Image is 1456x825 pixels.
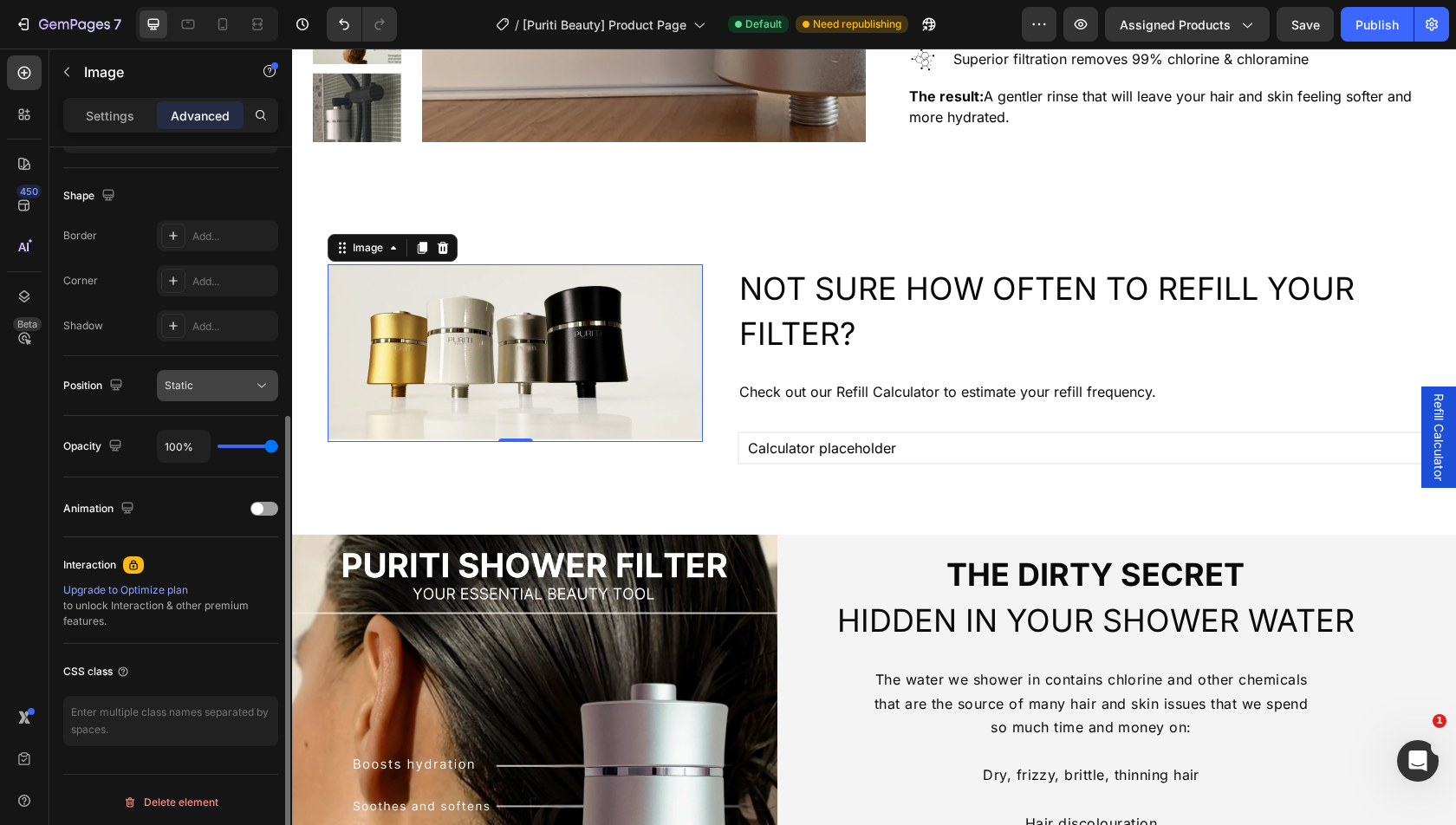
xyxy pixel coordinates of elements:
p: Image [84,62,231,82]
div: Upgrade to Optimize plan [63,582,278,598]
p: Dry, frizzy, brittle, thinning hair [569,715,1030,738]
span: Assigned Products [1120,16,1231,34]
button: 7 [7,7,129,42]
p: Advanced [171,107,230,125]
button: Delete element [63,789,278,816]
input: Auto [158,431,210,462]
p: A gentler rinse that will leave your hair and skin feeling softer and more hydrated. [617,37,1141,79]
span: Static [165,379,193,392]
p: Hair discolouration [569,763,1030,787]
div: Corner [63,273,98,289]
p: Check out our Refill Calculator to estimate your refill frequency. [447,333,1141,354]
div: Border [63,228,97,244]
span: / [515,16,519,34]
div: Opacity [63,435,126,458]
img: gempages_577357149844275750-c71d3fbf-5227-4950-8c90-41dc2e0abd7b.webp [36,216,411,393]
iframe: Design area [292,49,1456,825]
p: so much time and money on: [569,667,1030,691]
span: Save [1291,17,1320,32]
button: Publish [1341,7,1414,42]
span: Need republishing [813,16,901,32]
span: [Puriti Beauty] Product Page [523,16,686,34]
div: 450 [16,185,42,198]
div: Undo/Redo [327,7,397,42]
div: Image [57,192,94,207]
strong: the DIRTY SECRET [654,507,952,545]
button: Assigned Products [1105,7,1270,42]
div: Add... [192,319,274,335]
h2: NOT SURE HOW OFTEN TO REFILL YOUR FILTER? [445,216,1143,311]
button: Save [1277,7,1334,42]
div: Shape [63,185,119,208]
div: Add... [192,229,274,244]
div: Add... [192,274,274,289]
div: Animation [63,497,138,521]
button: Static [157,370,278,401]
p: that are the source of many hair and skin issues that we spend [569,644,1030,667]
div: Delete element [123,792,218,813]
p: 7 [114,14,121,35]
p: The water we shower in contains chlorine and other chemicals [569,620,1030,643]
span: 1 [1433,714,1446,728]
div: Beta [13,317,42,331]
div: CSS class [63,664,130,679]
div: Shadow [63,318,103,334]
div: Interaction [63,557,116,573]
span: Refill Calculator [1138,345,1155,432]
h2: HIDDEN in YOUR SHOWER WATER [543,502,1064,597]
span: Default [745,16,782,32]
div: Calculator placeholder [445,383,1143,416]
strong: The result: [617,39,692,56]
iframe: Intercom live chat [1397,740,1439,782]
div: Position [63,374,127,398]
div: to unlock Interaction & other premium features. [63,582,278,629]
p: Settings [86,107,134,125]
div: Publish [1355,16,1399,34]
